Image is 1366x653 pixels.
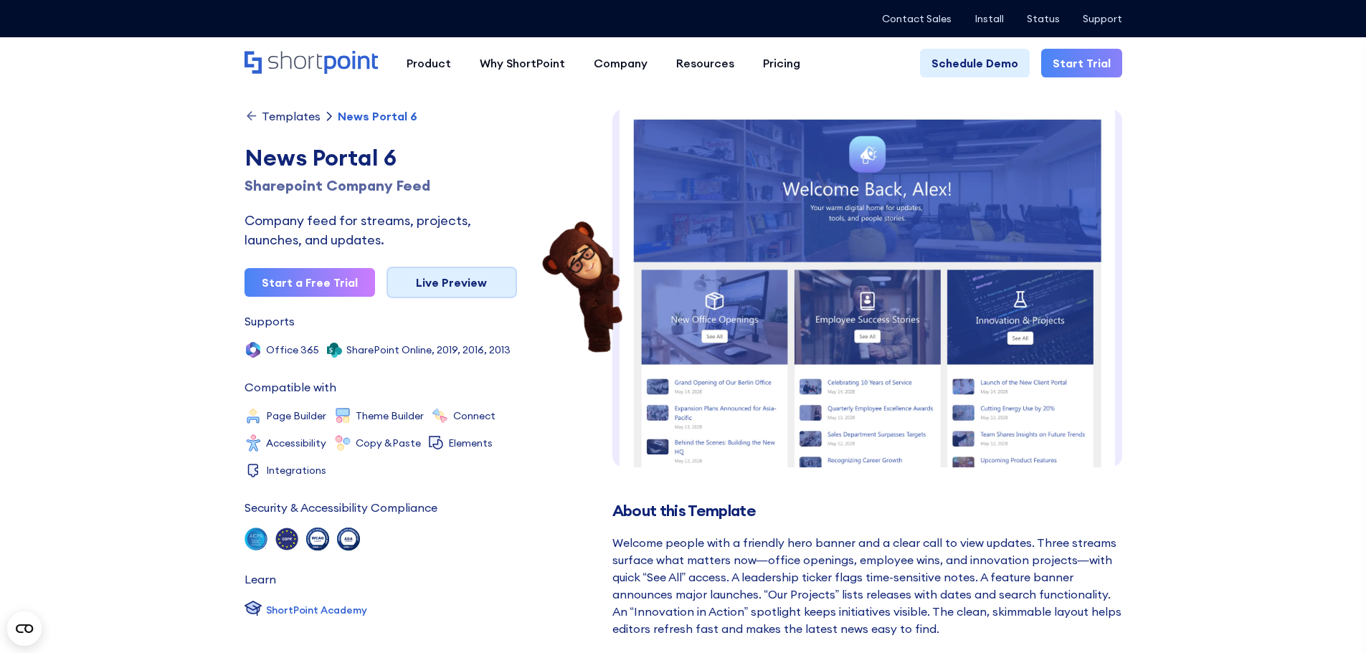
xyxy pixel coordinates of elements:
div: Pricing [763,54,800,72]
a: Pricing [749,49,815,77]
div: Compatible with [245,381,336,393]
div: Elements [448,438,493,448]
div: Learn [245,573,276,585]
a: Status [1027,13,1060,24]
div: Supports [245,315,295,327]
div: Company [594,54,648,72]
div: Product [407,54,451,72]
div: News Portal 6 [245,140,517,175]
a: ShortPoint Academy [245,599,367,621]
a: Templates [245,109,321,123]
a: Company [579,49,662,77]
div: Company feed for streams, projects, launches, and updates. [245,211,517,249]
div: Resources [676,54,734,72]
div: Copy &Paste [356,438,421,448]
a: Start Trial [1041,49,1122,77]
a: Live Preview [386,267,517,298]
div: Office 365 [266,345,319,355]
div: ShortPoint Academy [266,603,367,618]
a: Schedule Demo [920,49,1030,77]
h2: About this Template [612,502,1122,520]
div: Theme Builder [356,411,424,421]
div: Welcome people with a friendly hero banner and a clear call to view updates. Three streams surfac... [612,534,1122,637]
div: Accessibility [266,438,326,448]
a: Resources [662,49,749,77]
div: SharePoint Online, 2019, 2016, 2013 [346,345,511,355]
div: Security & Accessibility Compliance [245,502,437,513]
div: Why ShortPoint [480,54,565,72]
a: Product [392,49,465,77]
a: Install [974,13,1004,24]
div: Integrations [266,465,326,475]
a: Home [245,51,378,75]
div: Connect [453,411,495,421]
button: Open CMP widget [7,611,42,646]
div: Templates [262,110,321,122]
a: Support [1083,13,1122,24]
a: Contact Sales [882,13,952,24]
a: Start a Free Trial [245,268,375,297]
div: News Portal 6 [338,110,417,122]
a: Why ShortPoint [465,49,579,77]
div: Page Builder [266,411,326,421]
h1: Sharepoint Company Feed [245,175,517,196]
img: soc 2 [245,528,267,550]
iframe: Chat Widget [1294,584,1366,653]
